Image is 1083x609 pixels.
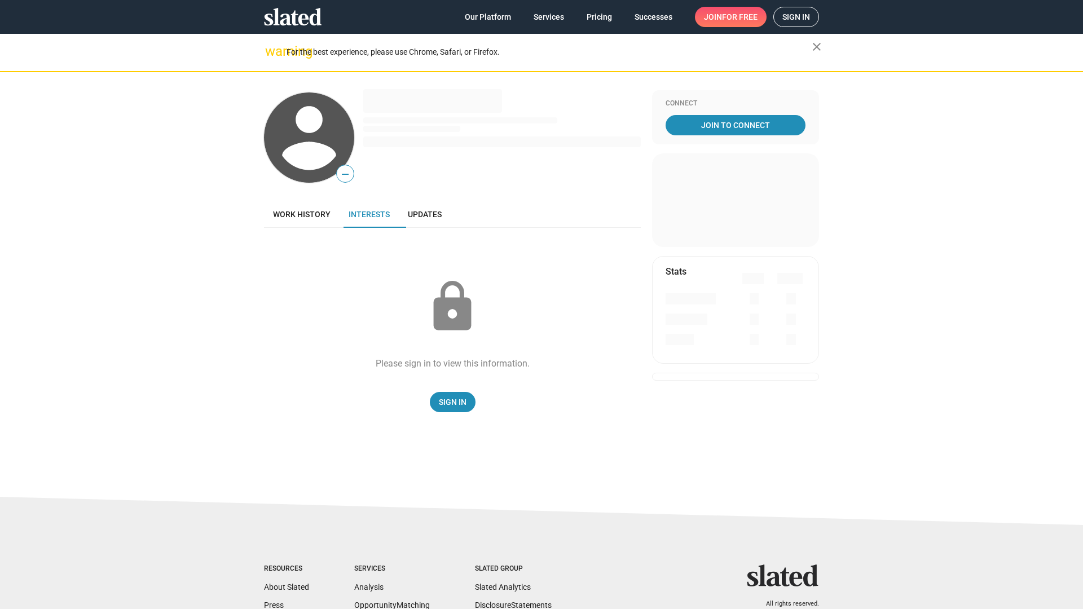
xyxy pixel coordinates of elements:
[439,392,466,412] span: Sign In
[273,210,331,219] span: Work history
[337,167,354,182] span: —
[666,99,805,108] div: Connect
[782,7,810,27] span: Sign in
[534,7,564,27] span: Services
[587,7,612,27] span: Pricing
[810,40,824,54] mat-icon: close
[695,7,767,27] a: Joinfor free
[264,201,340,228] a: Work history
[408,210,442,219] span: Updates
[722,7,758,27] span: for free
[773,7,819,27] a: Sign in
[668,115,803,135] span: Join To Connect
[265,45,279,58] mat-icon: warning
[666,266,686,277] mat-card-title: Stats
[287,45,812,60] div: For the best experience, please use Chrome, Safari, or Firefox.
[354,582,384,592] a: Analysis
[704,7,758,27] span: Join
[430,392,476,412] a: Sign In
[376,358,530,369] div: Please sign in to view this information.
[666,115,805,135] a: Join To Connect
[340,201,399,228] a: Interests
[475,564,552,573] div: Slated Group
[424,279,481,335] mat-icon: lock
[264,582,309,592] a: About Slated
[635,7,672,27] span: Successes
[349,210,390,219] span: Interests
[264,564,309,573] div: Resources
[475,582,531,592] a: Slated Analytics
[578,7,621,27] a: Pricing
[626,7,681,27] a: Successes
[399,201,451,228] a: Updates
[354,564,430,573] div: Services
[465,7,511,27] span: Our Platform
[456,7,520,27] a: Our Platform
[525,7,573,27] a: Services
